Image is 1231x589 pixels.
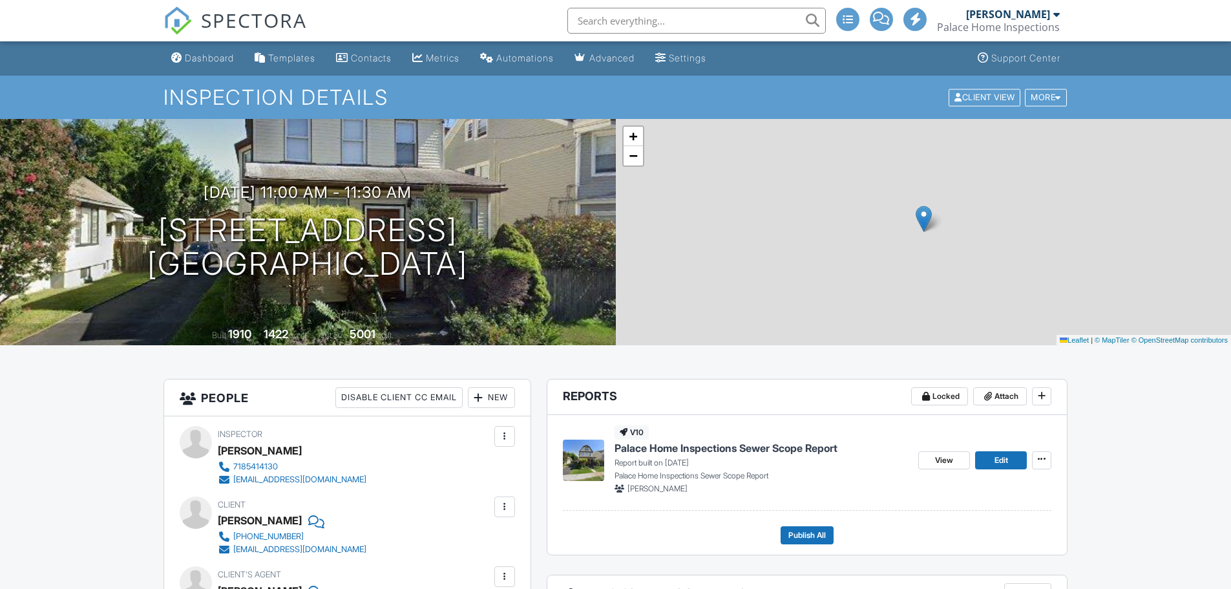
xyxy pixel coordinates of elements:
div: Client View [949,89,1020,106]
div: Palace Home Inspections [937,21,1060,34]
h3: People [164,380,531,416]
div: 5001 [350,327,375,341]
a: Leaflet [1060,336,1089,344]
span: Built [212,330,226,340]
span: + [629,128,637,144]
a: © OpenStreetMap contributors [1131,336,1228,344]
div: New [468,387,515,408]
div: Dashboard [185,52,234,63]
div: 1910 [228,327,251,341]
img: Marker [916,206,932,232]
a: [EMAIL_ADDRESS][DOMAIN_NAME] [218,543,366,556]
a: SPECTORA [163,17,307,45]
a: Zoom out [624,146,643,166]
img: The Best Home Inspection Software - Spectora [163,6,192,35]
input: Search everything... [567,8,826,34]
div: Settings [669,52,706,63]
a: Automations (Advanced) [475,47,559,70]
span: SPECTORA [201,6,307,34]
div: 7185414130 [233,462,278,472]
a: 7185414130 [218,460,366,473]
div: Support Center [991,52,1060,63]
span: − [629,147,637,164]
div: Disable Client CC Email [335,387,463,408]
a: [PHONE_NUMBER] [218,530,366,543]
div: Automations [496,52,554,63]
a: © MapTiler [1095,336,1130,344]
a: Client View [947,92,1024,102]
span: Client's Agent [218,570,281,579]
h3: [DATE] 11:00 am - 11:30 am [204,184,412,201]
div: Contacts [351,52,392,63]
div: Metrics [426,52,459,63]
div: More [1025,89,1067,106]
a: Zoom in [624,127,643,146]
a: Contacts [331,47,397,70]
a: Advanced [569,47,640,70]
div: [EMAIL_ADDRESS][DOMAIN_NAME] [233,544,366,555]
span: | [1091,336,1093,344]
span: sq. ft. [290,330,308,340]
a: Settings [650,47,711,70]
span: Inspector [218,429,262,439]
div: Templates [268,52,315,63]
div: [PERSON_NAME] [966,8,1050,21]
h1: [STREET_ADDRESS] [GEOGRAPHIC_DATA] [147,213,468,282]
div: [EMAIL_ADDRESS][DOMAIN_NAME] [233,475,366,485]
span: sq.ft. [377,330,394,340]
a: Dashboard [166,47,239,70]
a: [EMAIL_ADDRESS][DOMAIN_NAME] [218,473,366,486]
span: Lot Size [321,330,348,340]
div: [PERSON_NAME] [218,511,302,530]
span: Client [218,500,246,509]
div: [PHONE_NUMBER] [233,531,304,542]
div: 1422 [264,327,288,341]
a: Support Center [973,47,1066,70]
div: [PERSON_NAME] [218,441,302,460]
a: Metrics [407,47,465,70]
div: Advanced [589,52,635,63]
a: Templates [249,47,321,70]
h1: Inspection Details [163,86,1068,109]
